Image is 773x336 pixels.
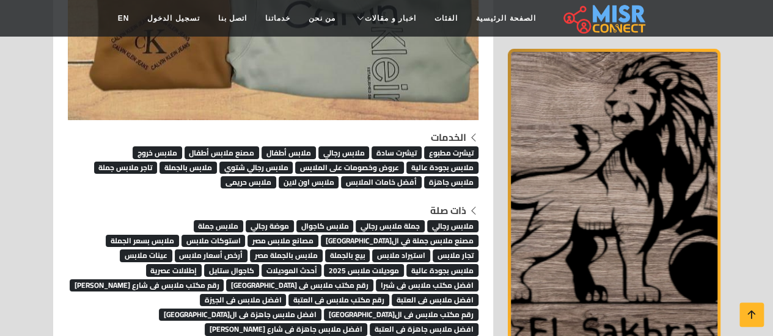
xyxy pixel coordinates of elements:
[159,162,217,174] span: ملابس بالجملة
[279,172,339,190] a: ملابس اون لاين
[204,260,259,279] a: كاجوال ستايل
[262,146,316,159] span: ملابس أطفال
[345,7,425,30] a: اخبار و مقالات
[70,275,224,293] a: رقم مكتب ملابس فى شارع [PERSON_NAME]
[246,216,294,234] a: موضة رجالي
[356,216,425,234] a: جملة ملابس رجالي
[430,201,466,220] strong: ذات صلة
[372,143,422,161] a: تيشرت سادة
[356,220,425,232] span: جملة ملابس رجالي
[120,249,172,262] span: عينات ملابس
[376,275,478,293] a: افضل مكتب ملابس فى شبرا
[392,294,478,306] span: افضل ملابس فى العتبة
[425,7,467,30] a: الفئات
[194,216,244,234] a: ملابس جملة
[175,249,248,262] span: أرخص أسعار ملابس
[372,146,422,159] span: تيشرت سادة
[209,7,256,30] a: اتصل بنا
[200,290,287,308] a: افضل ملابس فى الجيزة
[200,294,287,306] span: افضل ملابس فى الجيزة
[325,245,370,263] a: بيع بالجملة
[406,157,478,176] a: ملابس بجودة عالية
[296,220,354,232] span: ملابس كاجوال
[295,157,404,176] a: عروض وخصومات على الملابس
[109,7,139,30] a: EN
[94,157,158,176] a: تاجر ملابس جملة
[226,279,373,291] span: رقم مكتب ملابس فى [GEOGRAPHIC_DATA]
[221,172,276,190] a: ملابس حريمى
[250,245,323,263] a: ملابس بالجملة مصر
[204,264,259,276] span: كاجوال ستايل
[181,235,246,247] span: استوكات ملابس
[133,143,182,161] a: ملابس خروج
[427,220,478,232] span: ملابس رجالي
[431,128,466,146] strong: الخدمات
[262,260,322,279] a: أحدث الموديلات
[256,7,299,30] a: خدماتنا
[159,304,321,323] a: افضل ملابس جاهزة فى ال[GEOGRAPHIC_DATA]
[247,231,318,249] a: مصانع ملابس مصر
[324,304,478,323] a: رقم مكتب ملابس فى ال[GEOGRAPHIC_DATA]
[250,249,323,262] span: ملابس بالجملة مصر
[324,264,404,276] span: موديلات ملابس 2025
[120,245,172,263] a: عينات ملابس
[205,323,367,335] span: افضل ملابس جاهزة فى شارع [PERSON_NAME]
[299,7,345,30] a: من نحن
[406,260,478,279] a: ملابس بجودة عالية
[181,231,246,249] a: استوكات ملابس
[321,231,478,249] a: مصنع ملابس جملة في ال[GEOGRAPHIC_DATA]
[295,162,404,174] span: عروض وخصومات على الملابس
[226,275,373,293] a: رقم مكتب ملابس فى [GEOGRAPHIC_DATA]
[106,231,179,249] a: ملابس بسعر الجملة
[262,143,316,161] a: ملابس أطفال
[296,216,354,234] a: ملابس كاجوال
[262,264,322,276] span: أحدث الموديلات
[392,290,478,308] a: افضل ملابس فى العتبة
[341,176,422,188] span: أفضل خامات الملابس
[288,294,389,306] span: رقم مكتب ملابس فى العتبة
[70,279,224,291] span: رقم مكتب ملابس فى شارع [PERSON_NAME]
[185,143,260,161] a: مصنع ملابس أطفال
[424,172,478,190] a: ملابس جاهزة
[406,264,478,276] span: ملابس بجودة عالية
[321,235,478,247] span: مصنع ملابس جملة في ال[GEOGRAPHIC_DATA]
[424,146,478,159] span: تيشرت مطبوع
[159,157,217,176] a: ملابس بالجملة
[247,235,318,247] span: مصانع ملابس مصر
[138,7,208,30] a: تسجيل الدخول
[372,249,430,262] span: استيراد ملابس
[219,157,293,176] a: ملابس رجالي شتوي
[94,162,158,174] span: تاجر ملابس جملة
[372,245,430,263] a: استيراد ملابس
[146,264,202,276] span: إطلالات عصرية
[406,162,478,174] span: ملابس بجودة عالية
[341,172,422,190] a: أفضل خامات الملابس
[246,220,294,232] span: موضة رجالي
[424,176,478,188] span: ملابس جاهزة
[219,162,293,174] span: ملابس رجالي شتوي
[194,220,244,232] span: ملابس جملة
[433,249,478,262] span: تجار ملابس
[288,290,389,308] a: رقم مكتب ملابس فى العتبة
[324,309,478,321] span: رقم مكتب ملابس فى ال[GEOGRAPHIC_DATA]
[318,146,370,159] span: ملابس رجالي
[133,146,182,159] span: ملابس خروج
[467,7,544,30] a: الصفحة الرئيسية
[370,323,478,335] span: افضل ملابس جاهزة فى العتبة
[424,143,478,161] a: تيشرت مطبوع
[376,279,478,291] span: افضل مكتب ملابس فى شبرا
[106,235,179,247] span: ملابس بسعر الجملة
[185,146,260,159] span: مصنع ملابس أطفال
[563,3,645,34] img: main.misr_connect
[365,13,416,24] span: اخبار و مقالات
[324,260,404,279] a: موديلات ملابس 2025
[221,176,276,188] span: ملابس حريمى
[279,176,339,188] span: ملابس اون لاين
[325,249,370,262] span: بيع بالجملة
[427,216,478,234] a: ملابس رجالي
[433,245,478,263] a: تجار ملابس
[146,260,202,279] a: إطلالات عصرية
[175,245,248,263] a: أرخص أسعار ملابس
[318,143,370,161] a: ملابس رجالي
[159,309,321,321] span: افضل ملابس جاهزة فى ال[GEOGRAPHIC_DATA]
